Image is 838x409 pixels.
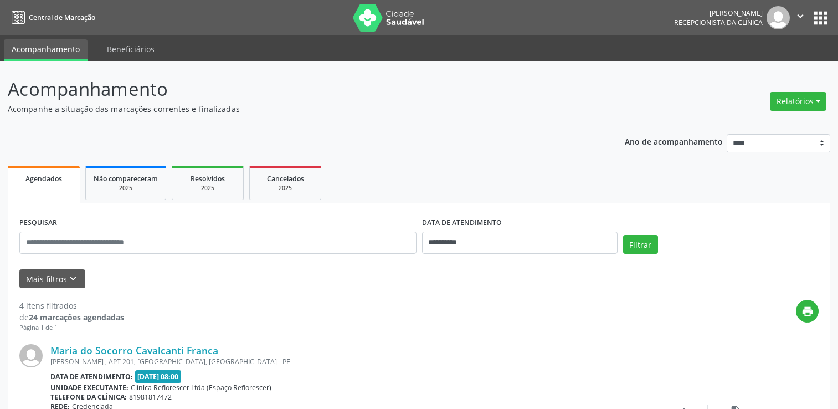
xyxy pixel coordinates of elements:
div: 2025 [180,184,235,192]
span: Clínica Reflorescer Ltda (Espaço Reflorescer) [131,383,271,392]
button:  [790,6,811,29]
div: 2025 [94,184,158,192]
p: Acompanhamento [8,75,584,103]
div: Página 1 de 1 [19,323,124,333]
a: Central de Marcação [8,8,95,27]
button: Filtrar [623,235,658,254]
button: Mais filtroskeyboard_arrow_down [19,269,85,289]
img: img [767,6,790,29]
span: Resolvidos [191,174,225,183]
div: 2025 [258,184,313,192]
b: Unidade executante: [50,383,128,392]
span: Recepcionista da clínica [674,18,763,27]
div: 4 itens filtrados [19,300,124,311]
a: Acompanhamento [4,39,88,61]
label: DATA DE ATENDIMENTO [422,214,502,232]
a: Maria do Socorro Cavalcanti Franca [50,344,218,356]
b: Data de atendimento: [50,372,133,381]
span: Agendados [25,174,62,183]
i: keyboard_arrow_down [67,273,79,285]
div: [PERSON_NAME] [674,8,763,18]
span: [DATE] 08:00 [135,370,182,383]
span: Central de Marcação [29,13,95,22]
img: img [19,344,43,367]
span: Não compareceram [94,174,158,183]
button: apps [811,8,830,28]
button: print [796,300,819,323]
span: Cancelados [267,174,304,183]
span: 81981817472 [129,392,172,402]
p: Ano de acompanhamento [625,134,723,148]
p: Acompanhe a situação das marcações correntes e finalizadas [8,103,584,115]
a: Beneficiários [99,39,162,59]
i:  [794,10,806,22]
label: PESQUISAR [19,214,57,232]
div: de [19,311,124,323]
i: print [801,305,814,318]
b: Telefone da clínica: [50,392,127,402]
strong: 24 marcações agendadas [29,312,124,323]
button: Relatórios [770,92,826,111]
div: [PERSON_NAME] , APT 201, [GEOGRAPHIC_DATA], [GEOGRAPHIC_DATA] - PE [50,357,652,366]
